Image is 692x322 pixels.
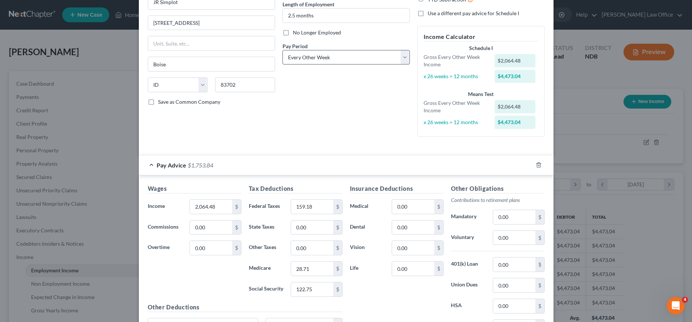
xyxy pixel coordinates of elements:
label: Other Taxes [245,240,287,255]
h5: Tax Deductions [249,184,342,193]
label: Length of Employment [283,0,334,8]
span: Pay Period [283,43,308,49]
input: 0.00 [493,278,535,292]
div: $ [535,258,544,272]
div: $ [434,220,443,235]
div: $4,473.04 [495,70,535,83]
label: Overtime [144,240,186,255]
input: Enter address... [148,16,275,30]
label: State Taxes [245,220,287,235]
input: Unit, Suite, etc... [148,36,275,50]
label: Life [346,261,388,276]
h5: Other Obligations [451,184,545,193]
label: Commissions [144,220,186,235]
div: $ [535,231,544,245]
h5: Wages [148,184,241,193]
div: Gross Every Other Week Income [420,99,491,114]
span: $1,753.84 [188,162,213,169]
input: Enter zip... [215,77,275,92]
div: Schedule I [424,44,538,52]
div: $ [535,210,544,224]
div: Means Test [424,90,538,98]
input: 0.00 [493,299,535,313]
h5: Income Calculator [424,32,538,42]
label: Federal Taxes [245,199,287,214]
input: 0.00 [392,241,434,255]
div: $ [232,220,241,235]
input: 0.00 [291,241,333,255]
input: 0.00 [291,282,333,296]
input: 0.00 [493,210,535,224]
label: Dental [346,220,388,235]
div: $ [535,299,544,313]
input: 0.00 [493,231,535,245]
div: $4,473.04 [495,116,535,129]
label: Union Dues [447,278,489,293]
div: $ [232,241,241,255]
h5: Insurance Deductions [350,184,444,193]
input: 0.00 [190,241,232,255]
div: x 26 weeks ÷ 12 months [420,119,491,126]
input: 0.00 [190,220,232,235]
div: $2,064.48 [495,54,535,67]
div: Gross Every Other Week Income [420,53,491,68]
input: 0.00 [291,200,333,214]
div: $ [333,220,342,235]
div: $ [434,241,443,255]
span: Pay Advice [157,162,186,169]
div: $ [434,262,443,276]
label: Vision [346,240,388,255]
span: Income [148,203,165,209]
iframe: Intercom live chat [667,297,685,315]
div: $ [434,200,443,214]
input: Enter city... [148,57,275,71]
label: Voluntary [447,230,489,245]
input: 0.00 [392,220,434,235]
span: Save as Common Company [158,99,220,105]
div: $ [333,200,342,214]
div: $ [535,278,544,292]
p: Contributions to retirement plans [451,196,545,204]
label: Medical [346,199,388,214]
input: 0.00 [291,262,333,276]
label: Mandatory [447,210,489,225]
label: Social Security [245,282,287,297]
span: No Longer Employed [293,29,341,36]
div: x 26 weeks ÷ 12 months [420,73,491,80]
span: 4 [682,297,688,303]
input: 0.00 [493,258,535,272]
div: $ [333,262,342,276]
div: $2,064.48 [495,100,535,113]
div: $ [333,241,342,255]
h5: Other Deductions [148,303,342,312]
input: 0.00 [392,200,434,214]
input: 0.00 [392,262,434,276]
input: 0.00 [291,220,333,235]
input: ex: 2 years [283,9,409,23]
label: Medicare [245,261,287,276]
div: $ [232,200,241,214]
input: 0.00 [190,200,232,214]
div: $ [333,282,342,296]
label: 401(k) Loan [447,257,489,272]
label: HSA [447,299,489,313]
span: Use a different pay advice for Schedule I [428,10,519,16]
